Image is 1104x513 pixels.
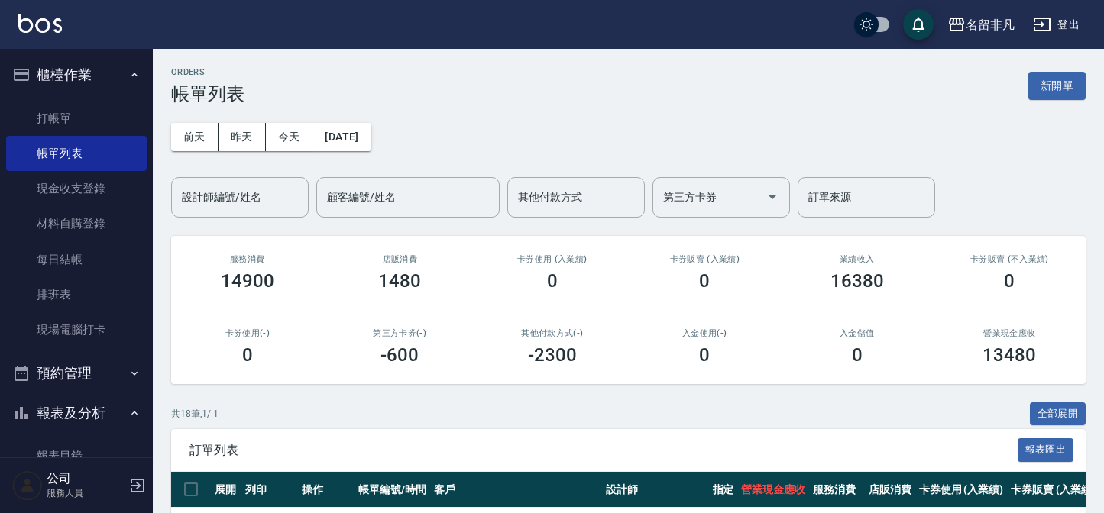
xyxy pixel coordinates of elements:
[1030,402,1086,426] button: 全部展開
[6,136,147,171] a: 帳單列表
[1018,438,1074,462] button: 報表匯出
[915,472,1008,508] th: 卡券使用 (入業績)
[602,472,708,508] th: 設計師
[189,443,1018,458] span: 訂單列表
[865,472,915,508] th: 店販消費
[852,344,863,366] h3: 0
[699,344,710,366] h3: 0
[1007,472,1099,508] th: 卡券販賣 (入業績)
[547,270,558,292] h3: 0
[709,472,738,508] th: 指定
[219,123,266,151] button: 昨天
[1004,270,1015,292] h3: 0
[903,9,934,40] button: save
[760,185,785,209] button: Open
[266,123,313,151] button: 今天
[983,344,1036,366] h3: 13480
[342,254,458,264] h2: 店販消費
[941,9,1021,40] button: 名留非凡
[221,270,274,292] h3: 14900
[737,472,809,508] th: 營業現金應收
[1028,72,1086,100] button: 新開單
[430,472,603,508] th: 客戶
[1027,11,1086,39] button: 登出
[830,270,884,292] h3: 16380
[6,353,147,393] button: 預約管理
[171,83,244,105] h3: 帳單列表
[171,67,244,77] h2: ORDERS
[494,254,610,264] h2: 卡券使用 (入業績)
[189,328,306,338] h2: 卡券使用(-)
[1018,442,1074,457] a: 報表匯出
[312,123,371,151] button: [DATE]
[298,472,355,508] th: 操作
[6,55,147,95] button: 櫃檯作業
[242,344,253,366] h3: 0
[171,407,219,421] p: 共 18 筆, 1 / 1
[799,328,915,338] h2: 入金儲值
[799,254,915,264] h2: 業績收入
[494,328,610,338] h2: 其他付款方式(-)
[6,171,147,206] a: 現金收支登錄
[6,393,147,433] button: 報表及分析
[647,254,763,264] h2: 卡券販賣 (入業績)
[6,101,147,136] a: 打帳單
[528,344,577,366] h3: -2300
[699,270,710,292] h3: 0
[18,14,62,33] img: Logo
[211,472,241,508] th: 展開
[380,344,419,366] h3: -600
[171,123,219,151] button: 前天
[952,254,1068,264] h2: 卡券販賣 (不入業績)
[966,15,1015,34] div: 名留非凡
[6,242,147,277] a: 每日結帳
[241,472,298,508] th: 列印
[6,277,147,312] a: 排班表
[952,328,1068,338] h2: 營業現金應收
[12,470,43,501] img: Person
[6,438,147,473] a: 報表目錄
[809,472,865,508] th: 服務消費
[378,270,421,292] h3: 1480
[1028,78,1086,92] a: 新開單
[647,328,763,338] h2: 入金使用(-)
[355,472,430,508] th: 帳單編號/時間
[6,312,147,347] a: 現場電腦打卡
[47,471,125,486] h5: 公司
[6,206,147,241] a: 材料自購登錄
[342,328,458,338] h2: 第三方卡券(-)
[47,486,125,500] p: 服務人員
[189,254,306,264] h3: 服務消費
